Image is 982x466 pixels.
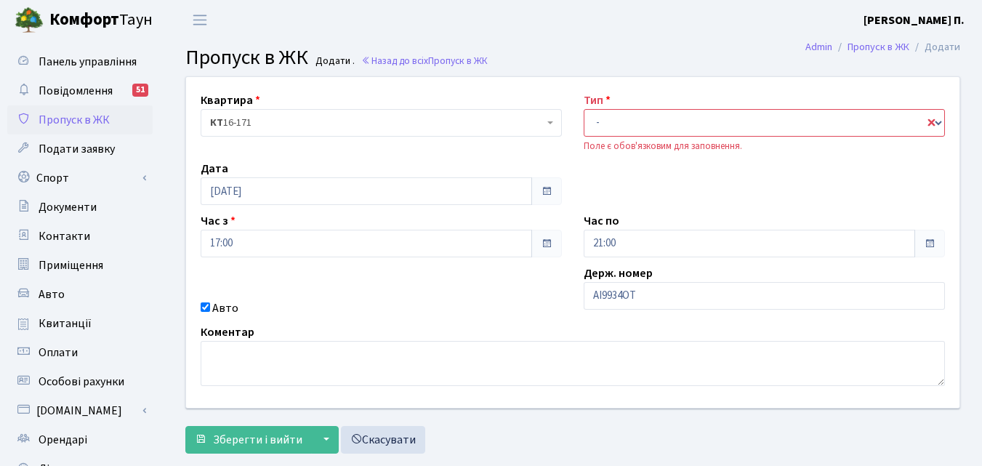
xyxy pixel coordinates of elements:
[39,257,103,273] span: Приміщення
[7,105,153,134] a: Пропуск в ЖК
[212,300,238,317] label: Авто
[864,12,965,28] b: [PERSON_NAME] П.
[584,140,945,153] div: Поле є обов'язковим для заповнення.
[7,222,153,251] a: Контакти
[39,141,115,157] span: Подати заявку
[7,251,153,280] a: Приміщення
[39,286,65,302] span: Авто
[185,43,308,72] span: Пропуск в ЖК
[584,92,611,109] label: Тип
[864,12,965,29] a: [PERSON_NAME] П.
[213,432,302,448] span: Зберегти і вийти
[39,345,78,361] span: Оплати
[584,212,619,230] label: Час по
[39,54,137,70] span: Панель управління
[185,426,312,454] button: Зберегти і вийти
[39,316,92,332] span: Квитанції
[39,228,90,244] span: Контакти
[7,425,153,454] a: Орендарі
[39,199,97,215] span: Документи
[201,92,260,109] label: Квартира
[15,6,44,35] img: logo.png
[7,309,153,338] a: Квитанції
[7,134,153,164] a: Подати заявку
[201,109,562,137] span: <b>КТ</b>&nbsp;&nbsp;&nbsp;&nbsp;16-171
[805,39,832,55] a: Admin
[182,8,218,32] button: Переключити навігацію
[7,396,153,425] a: [DOMAIN_NAME]
[49,8,153,33] span: Таун
[49,8,119,31] b: Комфорт
[39,112,110,128] span: Пропуск в ЖК
[7,280,153,309] a: Авто
[909,39,960,55] li: Додати
[39,432,87,448] span: Орендарі
[7,338,153,367] a: Оплати
[848,39,909,55] a: Пропуск в ЖК
[584,265,653,282] label: Держ. номер
[132,84,148,97] div: 51
[210,116,223,130] b: КТ
[201,212,236,230] label: Час з
[39,374,124,390] span: Особові рахунки
[784,32,982,63] nav: breadcrumb
[201,324,254,341] label: Коментар
[313,55,355,68] small: Додати .
[341,426,425,454] a: Скасувати
[428,54,488,68] span: Пропуск в ЖК
[210,116,544,130] span: <b>КТ</b>&nbsp;&nbsp;&nbsp;&nbsp;16-171
[7,193,153,222] a: Документи
[201,160,228,177] label: Дата
[361,54,488,68] a: Назад до всіхПропуск в ЖК
[7,47,153,76] a: Панель управління
[7,76,153,105] a: Повідомлення51
[7,367,153,396] a: Особові рахунки
[39,83,113,99] span: Повідомлення
[584,282,945,310] input: AA0001AA
[7,164,153,193] a: Спорт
